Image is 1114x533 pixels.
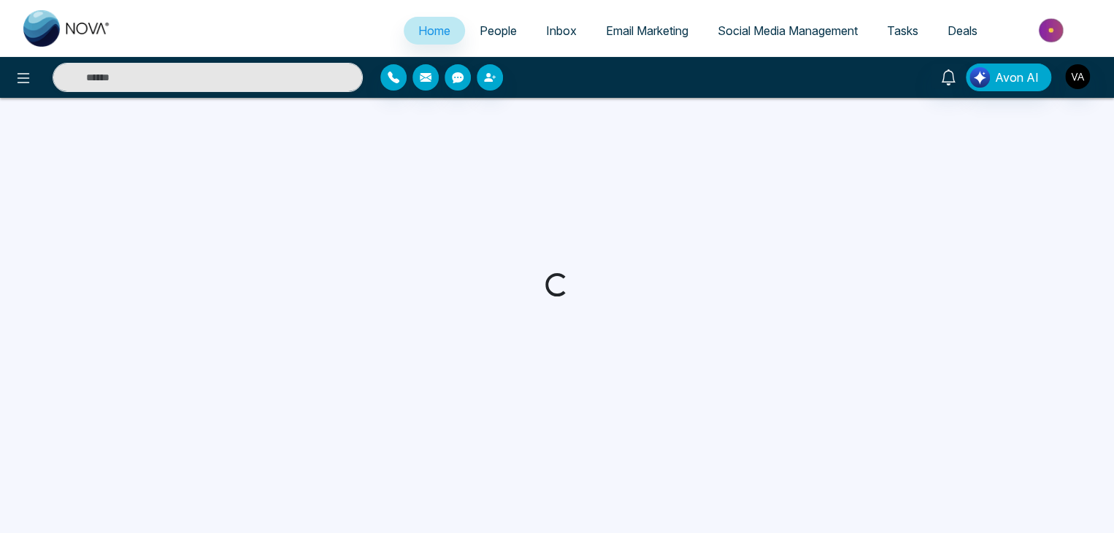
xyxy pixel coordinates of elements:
[872,17,933,45] a: Tasks
[480,23,517,38] span: People
[948,23,977,38] span: Deals
[995,69,1039,86] span: Avon AI
[933,17,992,45] a: Deals
[966,64,1051,91] button: Avon AI
[418,23,450,38] span: Home
[546,23,577,38] span: Inbox
[887,23,918,38] span: Tasks
[531,17,591,45] a: Inbox
[999,14,1105,47] img: Market-place.gif
[703,17,872,45] a: Social Media Management
[606,23,688,38] span: Email Marketing
[1065,64,1090,89] img: User Avatar
[969,67,990,88] img: Lead Flow
[591,17,703,45] a: Email Marketing
[404,17,465,45] a: Home
[23,10,111,47] img: Nova CRM Logo
[718,23,858,38] span: Social Media Management
[465,17,531,45] a: People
